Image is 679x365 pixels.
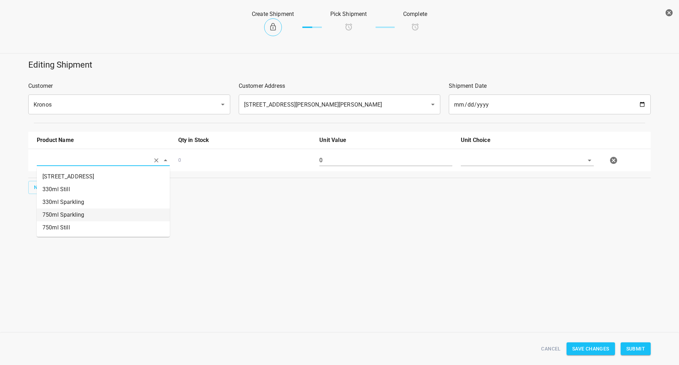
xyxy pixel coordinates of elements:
h5: Editing Shipment [28,59,651,70]
p: Create Shipment [252,10,294,18]
p: Qty in Stock [178,136,311,144]
p: Unit Choice [461,136,594,144]
button: Open [428,99,438,109]
span: Save Changes [572,344,609,353]
span: Submit [626,344,645,353]
p: 0 [178,156,311,164]
li: 750ml Still [37,221,170,234]
span: Cancel [541,344,561,353]
p: Customer [28,82,230,90]
li: 750ml Sparkling [37,209,170,221]
button: Submit [621,342,651,355]
p: Product Name [37,136,170,144]
button: Clear [151,155,161,165]
li: [STREET_ADDRESS] [37,170,170,183]
p: Customer Address [239,82,441,90]
p: Pick Shipment [330,10,367,18]
button: Cancel [538,342,563,355]
button: New [28,181,51,194]
button: Open [585,155,594,165]
span: New [34,183,45,192]
p: Shipment Date [449,82,651,90]
button: Open [218,99,228,109]
button: Save Changes [567,342,615,355]
button: Close [161,155,170,165]
p: Unit Value [319,136,452,144]
p: Complete [403,10,427,18]
li: 330ml Still [37,183,170,196]
li: 330ml Sparkling [37,196,170,209]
